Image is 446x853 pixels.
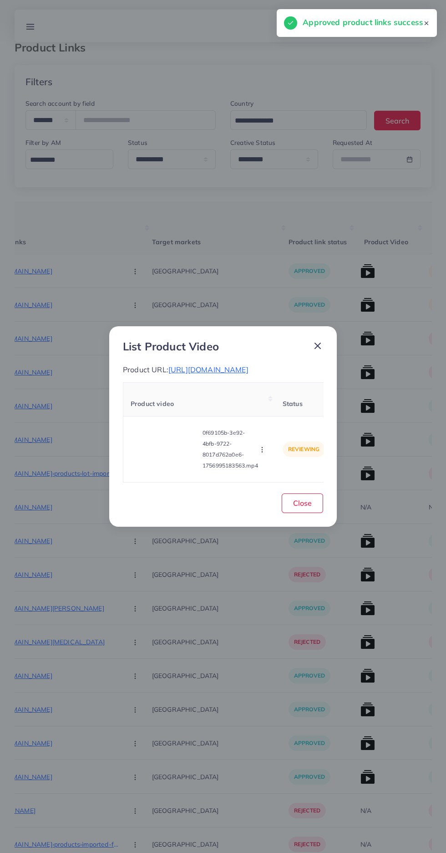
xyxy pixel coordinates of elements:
[283,442,325,457] p: reviewing
[303,16,423,28] h5: Approved product links success
[282,493,323,513] button: Close
[293,498,312,508] span: Close
[131,400,174,408] span: Product video
[123,340,219,353] h3: List Product Video
[123,364,323,375] p: Product URL:
[168,365,248,374] span: [URL][DOMAIN_NAME]
[283,400,303,408] span: Status
[203,427,258,471] p: 0f69105b-3e92-4bfb-9722-8017d762a0e6-1756995183563.mp4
